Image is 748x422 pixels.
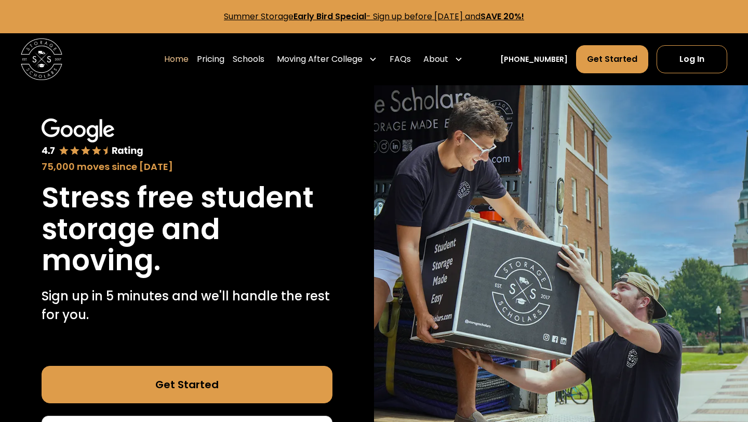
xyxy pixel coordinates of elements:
div: About [419,45,467,74]
div: Moving After College [273,45,381,74]
strong: Early Bird Special [293,10,366,22]
h1: Stress free student storage and moving. [42,182,332,276]
div: 75,000 moves since [DATE] [42,160,332,174]
div: Moving After College [277,53,363,65]
div: About [423,53,448,65]
a: [PHONE_NUMBER] [500,54,568,65]
a: Log In [657,45,727,73]
a: FAQs [390,45,411,74]
a: Summer StorageEarly Bird Special- Sign up before [DATE] andSAVE 20%! [224,10,524,22]
a: Get Started [576,45,648,73]
strong: SAVE 20%! [480,10,524,22]
a: Schools [233,45,264,74]
a: Pricing [197,45,224,74]
p: Sign up in 5 minutes and we'll handle the rest for you. [42,287,332,324]
img: Google 4.7 star rating [42,118,143,157]
a: Get Started [42,366,332,403]
img: Storage Scholars main logo [21,38,62,80]
a: Home [164,45,189,74]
